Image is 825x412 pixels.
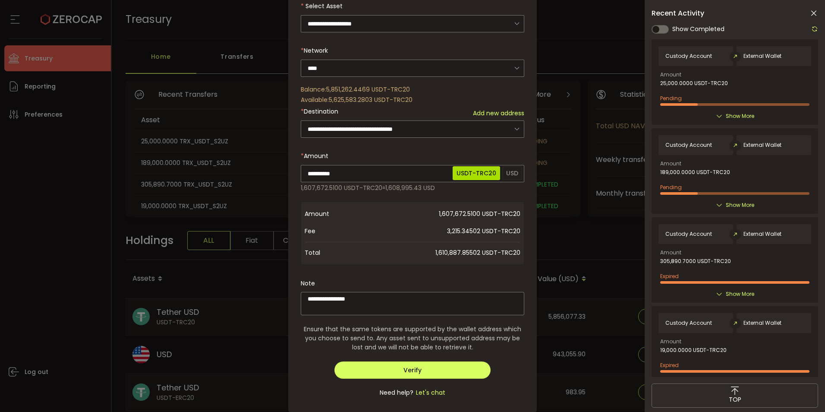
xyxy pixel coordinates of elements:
[660,80,728,86] span: 25,000.0000 USDT-TRC20
[665,320,712,326] span: Custody Account
[380,388,413,397] span: Need help?
[385,184,435,192] span: 1,608,995.43 USD
[726,290,754,298] span: Show More
[660,361,679,369] span: Expired
[413,388,445,397] span: Let's chat
[403,366,422,374] span: Verify
[374,244,520,261] span: 1,610,887.85502 USDT-TRC20
[382,184,385,192] span: ≈
[304,107,338,116] span: Destination
[660,339,681,344] span: Amount
[502,166,522,180] span: USD
[652,10,704,17] span: Recent Activity
[453,166,500,180] span: USDT-TRC20
[301,85,326,94] span: Balance:
[329,95,412,104] span: 5,625,583.2803 USDT-TRC20
[743,231,781,237] span: External Wallet
[743,320,781,326] span: External Wallet
[660,184,682,191] span: Pending
[743,142,781,148] span: External Wallet
[660,273,679,280] span: Expired
[729,395,741,404] span: TOP
[672,25,724,34] span: Show Completed
[301,279,315,288] label: Note
[665,53,712,59] span: Custody Account
[660,347,727,353] span: 19,000.0000 USDT-TRC20
[374,205,520,222] span: 1,607,672.5100 USDT-TRC20
[301,95,329,104] span: Available:
[334,361,491,379] button: Verify
[665,142,712,148] span: Custody Account
[726,201,754,209] span: Show More
[660,258,731,264] span: 305,890.7000 USDT-TRC20
[301,184,382,192] span: 1,607,672.5100 USDT-TRC20
[301,325,524,352] span: Ensure that the same tokens are supported by the wallet address which you choose to send to. Any ...
[326,85,410,94] span: 5,851,262.4469 USDT-TRC20
[665,231,712,237] span: Custody Account
[660,250,681,255] span: Amount
[726,112,754,120] span: Show More
[660,95,682,102] span: Pending
[660,161,681,166] span: Amount
[305,222,374,240] span: Fee
[660,169,730,175] span: 189,000.0000 USDT-TRC20
[305,244,374,261] span: Total
[660,72,681,77] span: Amount
[473,109,524,118] span: Add new address
[305,205,374,222] span: Amount
[374,222,520,240] span: 3,215.34502 USDT-TRC20
[304,152,328,160] span: Amount
[782,371,825,412] iframe: Chat Widget
[743,53,781,59] span: External Wallet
